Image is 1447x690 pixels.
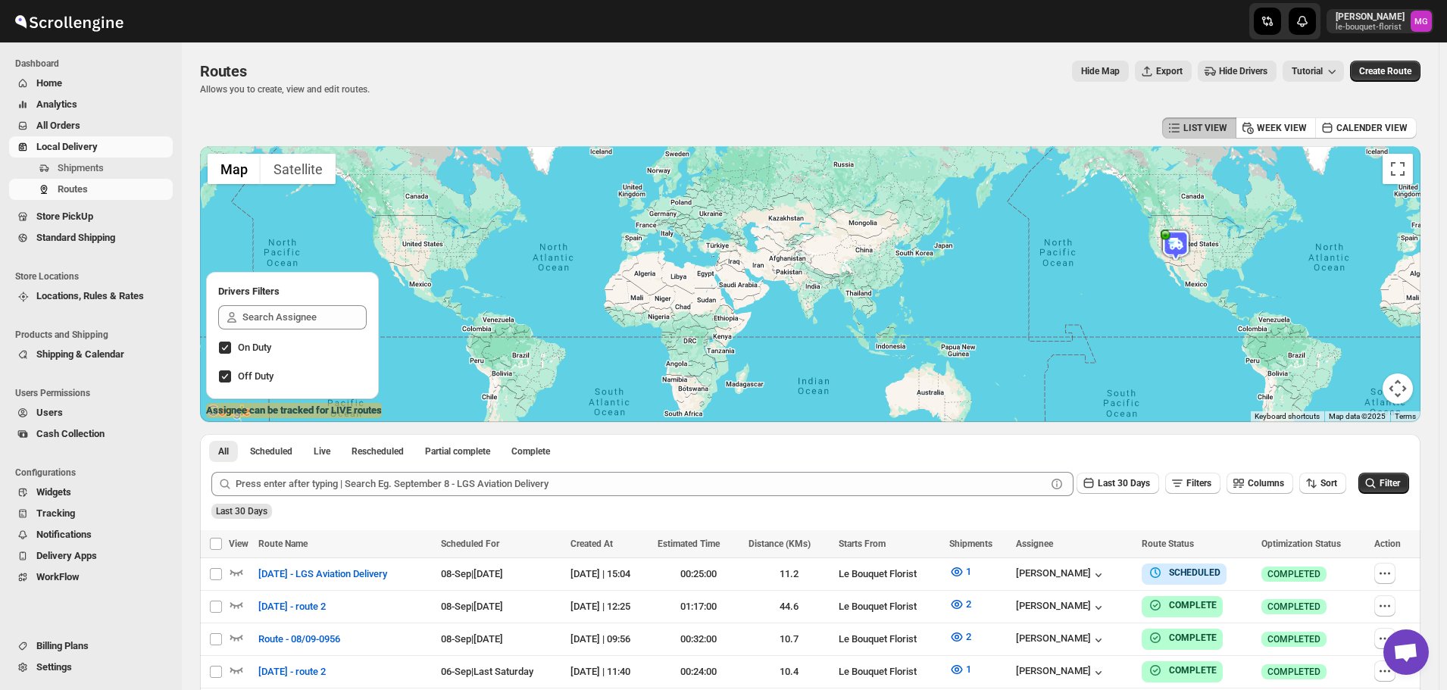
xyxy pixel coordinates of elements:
button: Users [9,402,173,423]
span: Melody Gluth [1411,11,1432,32]
span: Live [314,445,330,457]
button: Columns [1227,473,1293,494]
button: Notifications [9,524,173,545]
span: Optimization Status [1261,539,1341,549]
span: Dashboard [15,58,174,70]
button: Tutorial [1283,61,1344,82]
span: Estimated Time [658,539,720,549]
button: Sort [1299,473,1346,494]
span: All Orders [36,120,80,131]
span: 2 [966,631,971,642]
span: Local Delivery [36,141,98,152]
div: Le Bouquet Florist [839,567,940,582]
span: [DATE] - LGS Aviation Delivery [258,567,387,582]
div: [DATE] | 12:25 [570,599,649,614]
div: [PERSON_NAME] [1016,632,1106,648]
div: [DATE] | 15:04 [570,567,649,582]
span: On Duty [238,342,271,353]
h2: Drivers Filters [218,284,367,299]
label: Assignee can be tracked for LIVE routes [206,403,382,418]
div: 10.4 [749,664,830,679]
span: 08-Sep | [DATE] [441,601,503,612]
span: 1 [966,566,971,577]
button: Map camera controls [1383,373,1413,404]
div: 10.7 [749,632,830,647]
button: Billing Plans [9,635,173,657]
span: Settings [36,661,72,673]
span: All [218,445,229,457]
div: 00:25:00 [658,567,739,582]
div: 44.6 [749,599,830,614]
img: Google [204,402,254,422]
span: Map data ©2025 [1329,412,1386,420]
span: Route - 08/09-0956 [258,632,340,647]
span: Starts From [839,539,886,549]
button: User menu [1327,9,1433,33]
button: [PERSON_NAME] [1016,567,1106,582]
span: Route Status [1142,539,1194,549]
button: Last 30 Days [1077,473,1159,494]
span: Scheduled [250,445,292,457]
span: Users Permissions [15,387,174,399]
span: Products and Shipping [15,329,174,341]
div: [DATE] | 11:40 [570,664,649,679]
button: Locations, Rules & Rates [9,286,173,307]
button: Toggle fullscreen view [1383,154,1413,184]
span: Standard Shipping [36,232,115,243]
span: Tracking [36,507,75,519]
b: COMPLETE [1169,600,1217,610]
span: Shipments [949,539,992,549]
span: 08-Sep | [DATE] [441,633,503,645]
span: Analytics [36,98,77,110]
button: [PERSON_NAME] [1016,665,1106,680]
span: Created At [570,539,613,549]
span: 08-Sep | [DATE] [441,568,503,579]
span: Off Duty [238,370,273,382]
span: Create Route [1359,65,1411,77]
button: Show satellite imagery [261,154,336,184]
button: [PERSON_NAME] [1016,600,1106,615]
button: Route - 08/09-0956 [249,627,349,651]
span: Sort [1320,478,1337,489]
span: Scheduled For [441,539,499,549]
button: Delivery Apps [9,545,173,567]
button: Shipping & Calendar [9,344,173,365]
span: Locations, Rules & Rates [36,290,144,301]
span: Action [1374,539,1401,549]
span: Widgets [36,486,71,498]
button: WorkFlow [9,567,173,588]
span: Last 30 Days [1098,478,1150,489]
span: COMPLETED [1267,666,1320,678]
button: Routes [9,179,173,200]
button: Home [9,73,173,94]
button: Hide Drivers [1198,61,1277,82]
button: Filters [1165,473,1220,494]
span: Tutorial [1292,66,1323,76]
span: [DATE] - route 2 [258,664,326,679]
button: Shipments [9,158,173,179]
span: Configurations [15,467,174,479]
button: COMPLETE [1148,663,1217,678]
span: Notifications [36,529,92,540]
div: Le Bouquet Florist [839,632,940,647]
div: Open chat [1383,629,1429,675]
b: COMPLETE [1169,632,1217,643]
span: Assignee [1016,539,1053,549]
p: le-bouquet-florist [1336,23,1405,32]
button: 1 [940,657,980,682]
button: Map action label [1072,61,1129,82]
span: Routes [58,183,88,195]
div: 11.2 [749,567,830,582]
span: Filters [1186,478,1211,489]
span: Home [36,77,62,89]
span: Last 30 Days [216,506,267,517]
button: Export [1135,61,1192,82]
span: Store PickUp [36,211,93,222]
input: Search Assignee [242,305,367,329]
p: Allows you to create, view and edit routes. [200,83,370,95]
span: Distance (KMs) [749,539,811,549]
span: Hide Drivers [1219,65,1267,77]
span: View [229,539,248,549]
